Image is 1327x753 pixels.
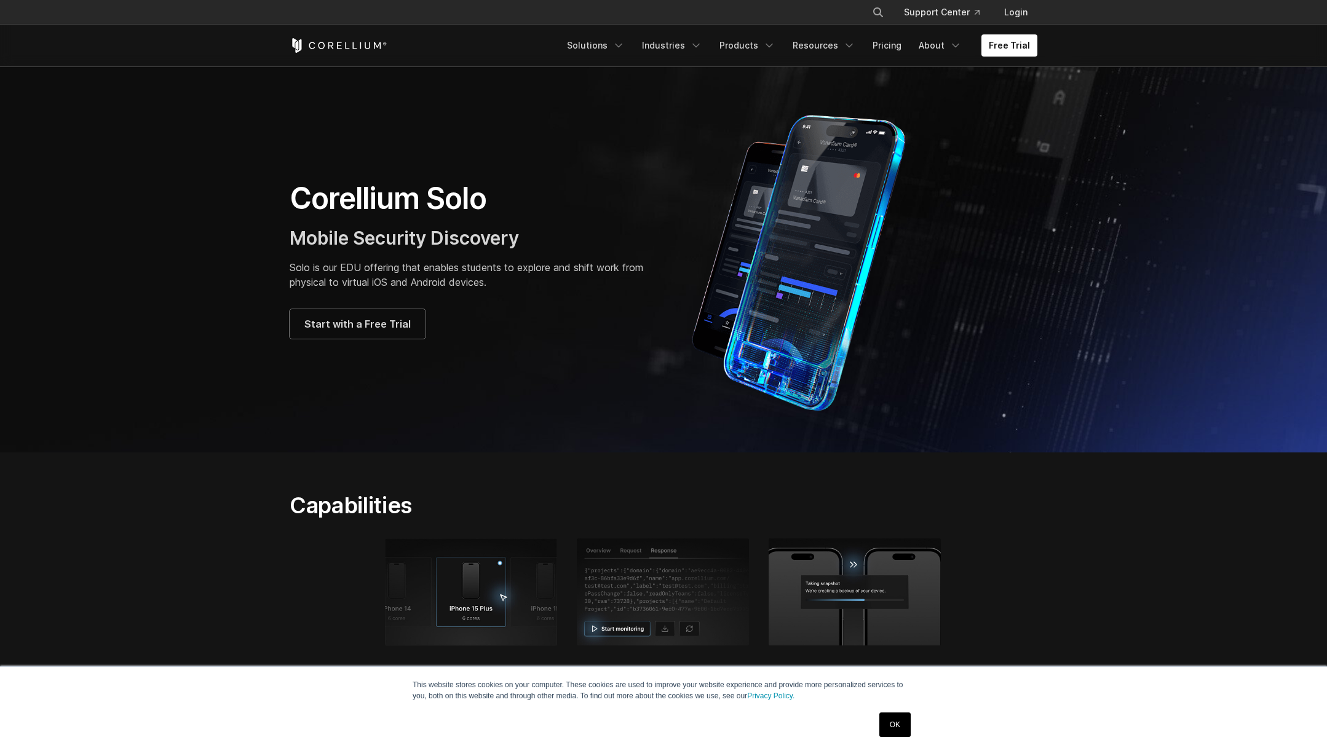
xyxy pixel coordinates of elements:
a: Pricing [865,34,909,57]
a: OK [879,712,911,737]
p: This website stores cookies on your computer. These cookies are used to improve your website expe... [413,679,914,701]
h2: Powerful Tools [577,665,749,684]
a: Privacy Policy. [747,692,794,700]
a: Products [712,34,783,57]
a: Login [994,1,1037,23]
img: Process of taking snapshot and creating a backup of the iPhone virtual device. [769,538,941,645]
a: Resources [785,34,863,57]
h2: On-Demand Access [385,665,557,684]
a: Industries [635,34,710,57]
a: Free Trial [981,34,1037,57]
img: Powerful Tools enabling unmatched device access, visibility, and control [577,538,749,645]
a: Support Center [894,1,989,23]
a: About [911,34,969,57]
h1: Corellium Solo [290,180,651,217]
button: Search [867,1,889,23]
a: Corellium Home [290,38,387,53]
span: Start with a Free Trial [304,317,411,331]
a: Start with a Free Trial [290,309,426,339]
img: Corellium Solo for mobile app security solutions [676,106,940,413]
div: Navigation Menu [857,1,1037,23]
a: Solutions [560,34,632,57]
h2: Capabilities [290,492,780,519]
p: Solo is our EDU offering that enables students to explore and shift work from physical to virtual... [290,260,651,290]
h2: Snapshot & Cloning [769,665,941,684]
span: Mobile Security Discovery [290,227,519,249]
img: iPhone 17 Plus; 6 cores [385,538,557,645]
div: Navigation Menu [560,34,1037,57]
